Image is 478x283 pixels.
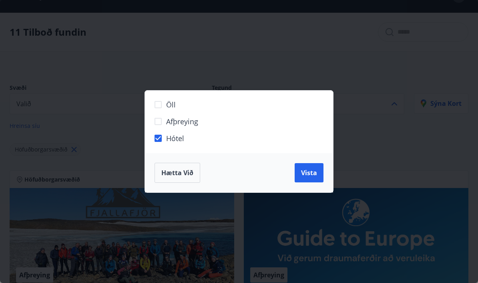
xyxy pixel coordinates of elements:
span: Afþreying [166,116,198,127]
span: Hætta við [161,168,193,177]
button: Vista [295,163,323,182]
span: Vista [301,168,317,177]
span: Hótel [166,133,184,144]
button: Hætta við [155,163,200,183]
span: Öll [166,99,176,110]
